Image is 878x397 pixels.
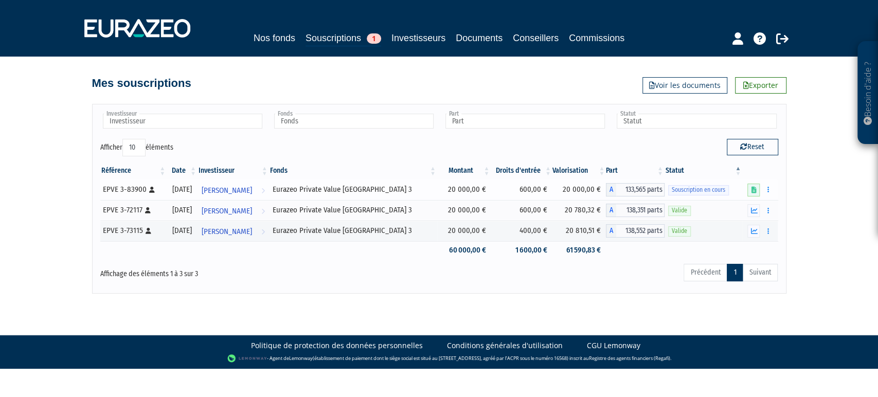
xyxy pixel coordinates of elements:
[100,263,374,279] div: Affichage des éléments 1 à 3 sur 3
[149,187,155,193] i: [Français] Personne physique
[552,162,606,179] th: Valorisation: activer pour trier la colonne par ordre croissant
[92,77,191,89] h4: Mes souscriptions
[587,340,640,351] a: CGU Lemonway
[367,33,381,44] span: 1
[103,184,164,195] div: EPVE 3-83900
[202,181,252,200] span: [PERSON_NAME]
[606,162,665,179] th: Part: activer pour trier la colonne par ordre croissant
[306,31,381,47] a: Souscriptions1
[145,207,151,213] i: [Français] Personne physique
[727,264,743,281] a: 1
[10,353,868,364] div: - Agent de (établissement de paiement dont le siège social est situé au [STREET_ADDRESS], agréé p...
[606,204,665,217] div: A - Eurazeo Private Value Europe 3
[84,19,190,38] img: 1732889491-logotype_eurazeo_blanc_rvb.png
[606,224,665,238] div: A - Eurazeo Private Value Europe 3
[289,354,313,361] a: Lemonway
[727,139,778,155] button: Reset
[589,354,670,361] a: Registre des agents financiers (Regafi)
[552,241,606,259] td: 61 590,83 €
[552,200,606,221] td: 20 780,32 €
[273,184,434,195] div: Eurazeo Private Value [GEOGRAPHIC_DATA] 3
[447,340,563,351] a: Conditions générales d'utilisation
[862,47,874,139] p: Besoin d'aide ?
[170,184,194,195] div: [DATE]
[437,162,491,179] th: Montant: activer pour trier la colonne par ordre croissant
[100,162,167,179] th: Référence : activer pour trier la colonne par ordre croissant
[100,139,173,156] label: Afficher éléments
[606,183,616,196] span: A
[616,183,665,196] span: 133,565 parts
[491,241,552,259] td: 1 600,00 €
[491,221,552,241] td: 400,00 €
[665,162,743,179] th: Statut : activer pour trier la colonne par ordre d&eacute;croissant
[668,206,691,215] span: Valide
[227,353,267,364] img: logo-lemonway.png
[437,179,491,200] td: 20 000,00 €
[273,205,434,215] div: Eurazeo Private Value [GEOGRAPHIC_DATA] 3
[261,222,265,241] i: Voir l'investisseur
[642,77,727,94] a: Voir les documents
[122,139,146,156] select: Afficheréléments
[616,204,665,217] span: 138,351 parts
[456,31,503,45] a: Documents
[202,202,252,221] span: [PERSON_NAME]
[198,200,269,221] a: [PERSON_NAME]
[552,179,606,200] td: 20 000,00 €
[103,205,164,215] div: EPVE 3-72117
[491,179,552,200] td: 600,00 €
[251,340,423,351] a: Politique de protection des données personnelles
[569,31,624,45] a: Commissions
[735,77,786,94] a: Exporter
[202,222,252,241] span: [PERSON_NAME]
[269,162,437,179] th: Fonds: activer pour trier la colonne par ordre croissant
[513,31,559,45] a: Conseillers
[616,224,665,238] span: 138,552 parts
[261,181,265,200] i: Voir l'investisseur
[103,225,164,236] div: EPVE 3-73115
[491,200,552,221] td: 600,00 €
[437,200,491,221] td: 20 000,00 €
[606,204,616,217] span: A
[437,241,491,259] td: 60 000,00 €
[552,221,606,241] td: 20 810,51 €
[146,228,151,234] i: [Français] Personne physique
[606,224,616,238] span: A
[437,221,491,241] td: 20 000,00 €
[198,221,269,241] a: [PERSON_NAME]
[391,31,445,45] a: Investisseurs
[198,162,269,179] th: Investisseur: activer pour trier la colonne par ordre croissant
[198,179,269,200] a: [PERSON_NAME]
[273,225,434,236] div: Eurazeo Private Value [GEOGRAPHIC_DATA] 3
[668,226,691,236] span: Valide
[170,225,194,236] div: [DATE]
[254,31,295,45] a: Nos fonds
[261,202,265,221] i: Voir l'investisseur
[491,162,552,179] th: Droits d'entrée: activer pour trier la colonne par ordre croissant
[167,162,198,179] th: Date: activer pour trier la colonne par ordre croissant
[668,185,729,195] span: Souscription en cours
[170,205,194,215] div: [DATE]
[606,183,665,196] div: A - Eurazeo Private Value Europe 3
